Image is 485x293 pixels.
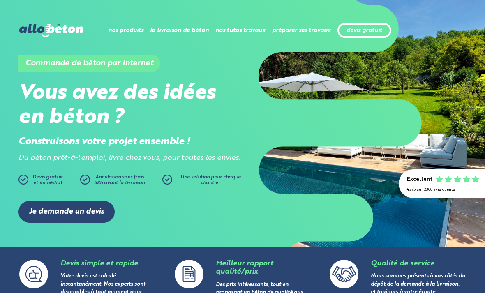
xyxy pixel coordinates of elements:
[18,155,240,161] i: Du béton prêt-à-l'emploi, livré chez vous, pour toutes les envies.
[346,27,382,34] a: devis gratuit
[150,21,209,40] li: la livraison de béton
[18,55,160,72] h1: Commande de béton par internet
[371,260,434,267] a: Qualité de service
[108,21,143,40] li: nos produits
[215,21,266,40] li: nos tutos travaux
[272,21,331,40] li: préparer ses travaux
[18,201,115,223] a: Je demande un devis
[180,175,241,185] span: Une solution pour chaque chantier
[19,24,83,37] img: allobéton
[18,175,76,189] a: Devis gratuitet immédiat
[407,177,432,183] div: Excellent
[18,137,190,147] strong: Construisons votre projet ensemble !
[80,175,162,189] a: Annulation sans frais48h avant la livraison
[94,175,145,185] span: Annulation sans frais 48h avant la livraison
[32,175,63,185] span: Devis gratuit et immédiat
[60,260,138,267] a: Devis simple et rapide
[162,175,245,189] a: Une solution pour chaque chantier
[407,187,477,192] div: 4.7/5 sur 2300 avis clients
[18,81,242,130] h2: Vous avez des idées en béton ?
[216,260,273,275] a: Meilleur rapport qualité/prix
